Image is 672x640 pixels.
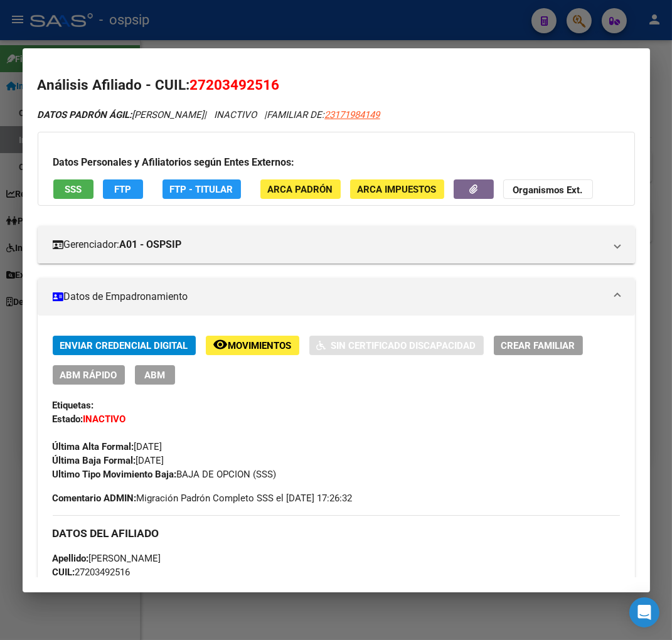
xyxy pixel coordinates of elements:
[629,597,659,627] div: Open Intercom Messenger
[503,179,593,199] button: Organismos Ext.
[38,109,380,120] i: | INACTIVO |
[135,365,175,385] button: ABM
[53,526,620,540] h3: DATOS DEL AFILIADO
[267,109,380,120] span: FAMILIAR DE:
[38,109,205,120] span: [PERSON_NAME]
[38,278,635,316] mat-expansion-panel-header: Datos de Empadronamiento
[260,179,341,199] button: ARCA Padrón
[60,340,188,351] span: Enviar Credencial Digital
[103,179,143,199] button: FTP
[53,491,353,505] span: Migración Padrón Completo SSS el [DATE] 17:26:32
[38,226,635,264] mat-expansion-panel-header: Gerenciador:A01 - OSPSIP
[60,370,117,381] span: ABM Rápido
[331,340,476,351] span: Sin Certificado Discapacidad
[53,365,125,385] button: ABM Rápido
[213,337,228,352] mat-icon: remove_red_eye
[53,400,94,411] strong: Etiquetas:
[53,413,83,425] strong: Estado:
[325,109,380,120] span: 23171984149
[83,413,126,425] strong: INACTIVO
[120,237,182,252] strong: A01 - OSPSIP
[53,469,177,480] strong: Ultimo Tipo Movimiento Baja:
[65,184,82,195] span: SSS
[350,179,444,199] button: ARCA Impuestos
[144,370,165,381] span: ABM
[53,336,196,355] button: Enviar Credencial Digital
[114,184,131,195] span: FTP
[268,184,333,195] span: ARCA Padrón
[53,493,137,504] strong: Comentario ADMIN:
[38,75,635,96] h2: Análisis Afiliado - CUIL:
[309,336,484,355] button: Sin Certificado Discapacidad
[228,340,292,351] span: Movimientos
[53,455,136,466] strong: Última Baja Formal:
[53,237,605,252] mat-panel-title: Gerenciador:
[38,109,132,120] strong: DATOS PADRÓN ÁGIL:
[494,336,583,355] button: Crear Familiar
[53,441,134,452] strong: Última Alta Formal:
[163,179,241,199] button: FTP - Titular
[513,184,583,196] strong: Organismos Ext.
[53,179,93,199] button: SSS
[53,469,277,480] span: BAJA DE OPCION (SSS)
[53,567,75,578] strong: CUIL:
[190,77,280,93] span: 27203492516
[53,155,619,170] h3: Datos Personales y Afiliatorios según Entes Externos:
[170,184,233,195] span: FTP - Titular
[53,553,161,564] span: [PERSON_NAME]
[358,184,437,195] span: ARCA Impuestos
[206,336,299,355] button: Movimientos
[501,340,575,351] span: Crear Familiar
[53,289,605,304] mat-panel-title: Datos de Empadronamiento
[53,553,89,564] strong: Apellido:
[53,441,163,452] span: [DATE]
[53,567,131,578] span: 27203492516
[53,455,164,466] span: [DATE]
